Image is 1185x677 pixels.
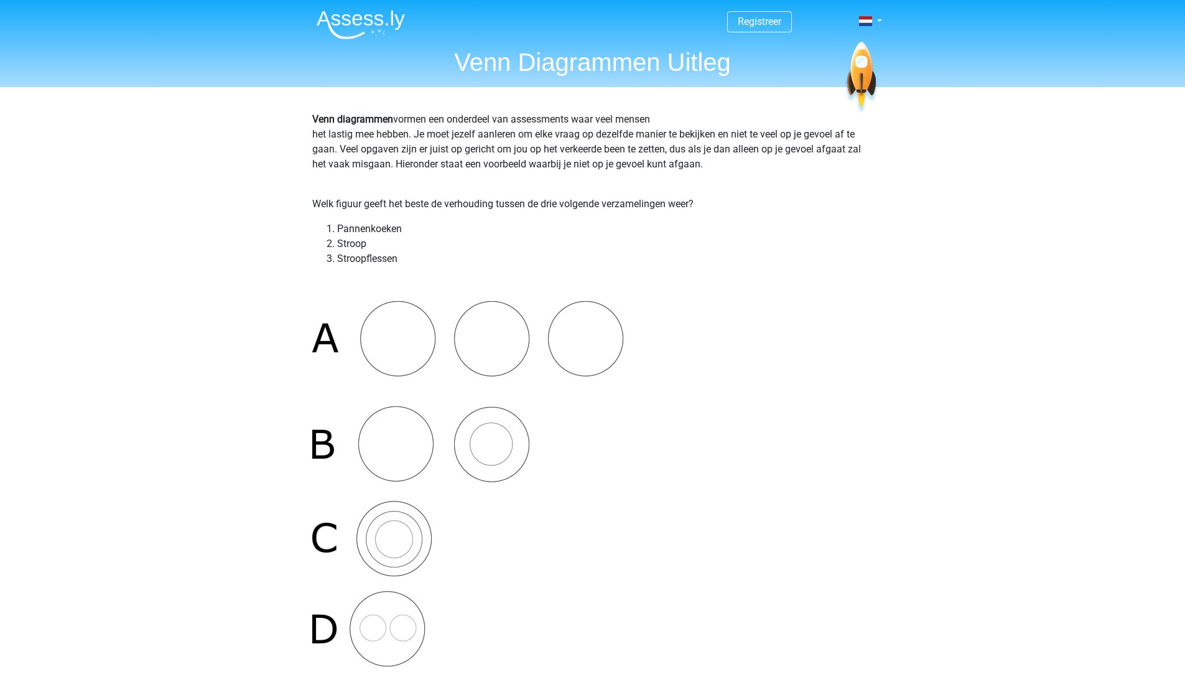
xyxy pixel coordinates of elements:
h1: Venn Diagrammen Uitleg [307,47,879,77]
a: Registreer [738,16,781,27]
p: vormen een onderdeel van assessments waar veel mensen het lastig mee hebben. Je moet jezelf aanle... [312,112,873,187]
img: Assessly [317,10,405,39]
img: image2.png [312,301,623,666]
li: Stroopflessen [337,251,873,266]
p: Welk figuur geeft het beste de verhouding tussen de drie volgende verzamelingen weer? [312,197,873,212]
img: spaceship.7d73109d6933.svg [844,42,878,114]
b: Venn diagrammen [312,113,393,125]
li: Stroop [337,236,873,251]
li: Pannenkoeken [337,222,873,236]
